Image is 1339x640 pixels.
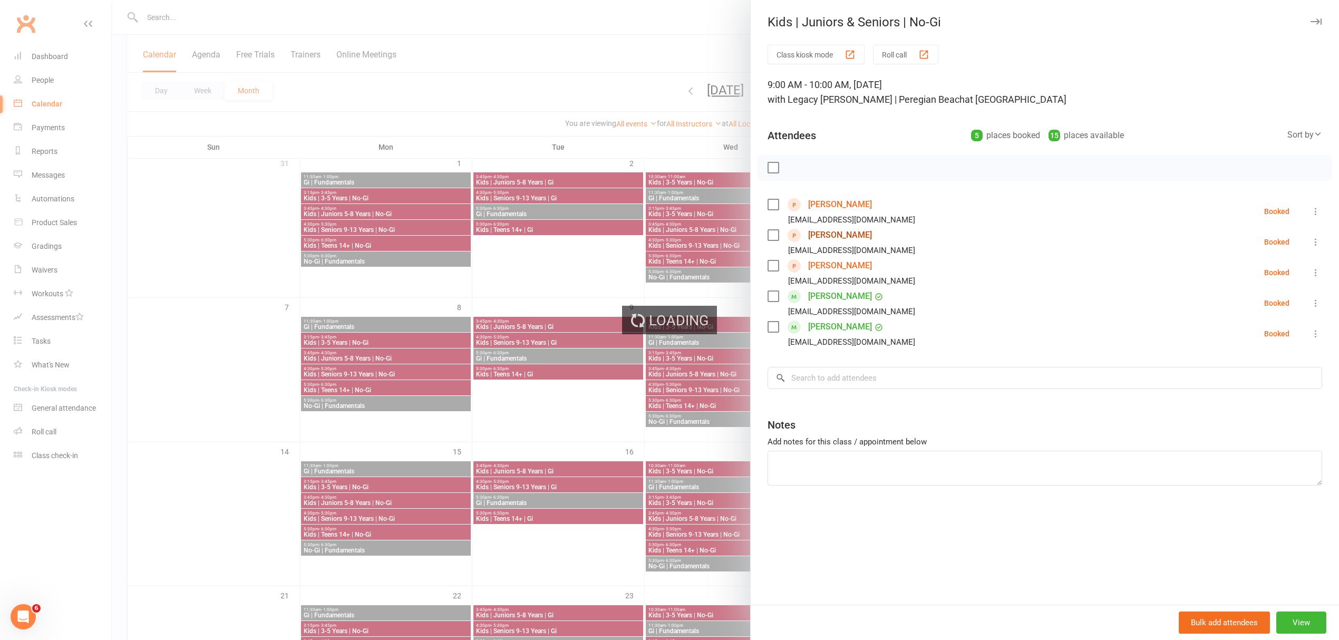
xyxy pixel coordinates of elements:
div: 9:00 AM - 10:00 AM, [DATE] [768,77,1322,107]
button: Class kiosk mode [768,45,865,64]
div: [EMAIL_ADDRESS][DOMAIN_NAME] [788,274,915,288]
div: [EMAIL_ADDRESS][DOMAIN_NAME] [788,213,915,227]
button: Roll call [873,45,938,64]
div: [EMAIL_ADDRESS][DOMAIN_NAME] [788,335,915,349]
a: [PERSON_NAME] [808,227,872,244]
span: with Legacy [PERSON_NAME] | Peregian Beach [768,94,965,105]
span: at [GEOGRAPHIC_DATA] [965,94,1066,105]
span: 6 [32,604,41,613]
div: 5 [971,130,983,141]
div: places available [1049,128,1124,143]
button: Bulk add attendees [1179,612,1270,634]
div: Sort by [1287,128,1322,142]
div: [EMAIL_ADDRESS][DOMAIN_NAME] [788,305,915,318]
div: Add notes for this class / appointment below [768,435,1322,448]
a: [PERSON_NAME] [808,257,872,274]
div: Kids | Juniors & Seniors | No-Gi [751,15,1339,30]
input: Search to add attendees [768,367,1322,389]
div: Booked [1264,269,1289,276]
div: Attendees [768,128,816,143]
a: [PERSON_NAME] [808,288,872,305]
div: Booked [1264,238,1289,246]
div: Booked [1264,299,1289,307]
a: [PERSON_NAME] [808,196,872,213]
div: Booked [1264,208,1289,215]
div: Booked [1264,330,1289,337]
div: places booked [971,128,1040,143]
iframe: Intercom live chat [11,604,36,629]
button: View [1276,612,1326,634]
div: [EMAIL_ADDRESS][DOMAIN_NAME] [788,244,915,257]
div: 15 [1049,130,1060,141]
div: Notes [768,418,795,432]
a: [PERSON_NAME] [808,318,872,335]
